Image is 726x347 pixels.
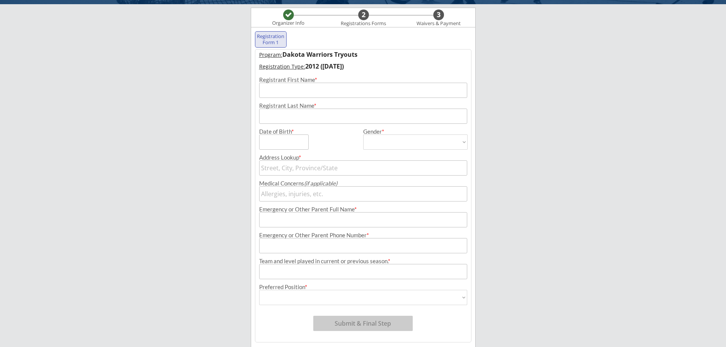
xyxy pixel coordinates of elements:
[358,11,369,19] div: 2
[433,11,444,19] div: 3
[259,51,282,58] u: Program:
[257,34,285,45] div: Registration Form 1
[259,206,467,212] div: Emergency or Other Parent Full Name
[259,103,467,109] div: Registrant Last Name
[313,316,413,331] button: Submit & Final Step
[282,50,357,59] strong: Dakota Warriors Tryouts
[412,21,465,27] div: Waivers & Payment
[363,129,468,134] div: Gender
[259,258,467,264] div: Team and level played in current or previous season.
[259,63,305,70] u: Registration Type:
[259,232,467,238] div: Emergency or Other Parent Phone Number
[259,186,467,201] input: Allergies, injuries, etc.
[337,21,390,27] div: Registrations Forms
[259,129,298,134] div: Date of Birth
[259,155,467,160] div: Address Lookup
[305,62,344,70] strong: 2012 ([DATE])
[268,20,309,26] div: Organizer Info
[304,180,337,187] em: (if applicable)
[259,181,467,186] div: Medical Concerns
[259,284,467,290] div: Preferred Position
[259,160,467,176] input: Street, City, Province/State
[259,77,467,83] div: Registrant First Name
